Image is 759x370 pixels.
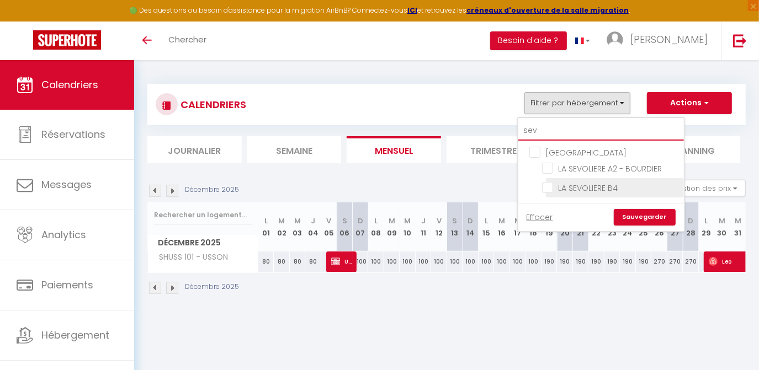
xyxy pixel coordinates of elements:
div: 100 [400,251,416,272]
th: 09 [384,202,400,251]
th: 06 [337,202,353,251]
abbr: M [719,216,725,226]
abbr: L [374,216,378,226]
div: 80 [305,251,321,272]
th: 13 [447,202,463,251]
abbr: M [389,216,395,226]
div: 270 [683,251,699,272]
abbr: V [437,216,442,226]
div: 100 [463,251,479,272]
th: 10 [400,202,416,251]
button: Actions [647,92,732,114]
img: logout [733,34,747,47]
input: Rechercher un logement... [518,121,684,141]
th: 31 [730,202,746,251]
th: 05 [321,202,337,251]
th: 02 [274,202,290,251]
abbr: D [468,216,473,226]
abbr: M [278,216,285,226]
abbr: M [735,216,741,226]
abbr: M [404,216,411,226]
th: 08 [368,202,384,251]
span: Chercher [168,34,206,45]
button: Gestion des prix [664,180,746,196]
div: 100 [368,251,384,272]
div: 190 [557,251,573,272]
a: créneaux d'ouverture de la salle migration [466,6,629,15]
div: 190 [620,251,636,272]
div: 270 [667,251,683,272]
div: 270 [651,251,667,272]
th: 11 [416,202,432,251]
abbr: M [498,216,505,226]
abbr: M [294,216,301,226]
a: Sauvegarder [614,209,676,226]
div: 80 [290,251,306,272]
th: 01 [258,202,274,251]
div: 80 [258,251,274,272]
a: Effacer [527,211,553,223]
span: SHUSS 101 - USSON [150,251,231,264]
input: Rechercher un logement... [154,205,252,225]
span: [PERSON_NAME] [630,33,708,46]
abbr: D [688,216,693,226]
button: Besoin d'aide ? [490,31,567,50]
div: 100 [494,251,510,272]
th: 30 [714,202,730,251]
a: ICI [407,6,417,15]
th: 12 [431,202,447,251]
li: Trimestre [447,136,541,163]
abbr: S [342,216,347,226]
div: 100 [447,251,463,272]
th: 07 [353,202,369,251]
abbr: S [452,216,457,226]
img: ... [607,31,623,48]
th: 15 [479,202,495,251]
th: 28 [683,202,699,251]
th: 17 [510,202,526,251]
abbr: J [311,216,315,226]
li: Semaine [247,136,342,163]
li: Mensuel [347,136,441,163]
p: Décembre 2025 [185,185,239,195]
div: 100 [510,251,526,272]
span: Analytics [41,228,86,242]
abbr: M [514,216,521,226]
div: 100 [384,251,400,272]
div: 100 [416,251,432,272]
img: Super Booking [33,30,101,50]
div: 100 [479,251,495,272]
abbr: L [485,216,488,226]
th: 29 [699,202,715,251]
div: 190 [636,251,652,272]
th: 03 [290,202,306,251]
abbr: D [358,216,363,226]
p: Décembre 2025 [185,282,239,292]
div: 190 [573,251,589,272]
span: Hébergement [41,328,109,342]
button: Filtrer par hébergement [524,92,630,114]
span: Réservations [41,127,105,141]
div: 190 [604,251,620,272]
a: Chercher [160,22,215,60]
li: Planning [646,136,740,163]
div: 190 [542,251,558,272]
th: 04 [305,202,321,251]
abbr: V [326,216,331,226]
span: Décembre 2025 [148,235,258,251]
div: 100 [431,251,447,272]
span: Paiements [41,278,93,292]
li: Journalier [147,136,242,163]
h3: CALENDRIERS [178,92,246,117]
th: 14 [463,202,479,251]
div: 190 [588,251,604,272]
span: Calendriers [41,78,98,92]
span: Messages [41,178,92,191]
abbr: L [264,216,268,226]
iframe: Chat [712,320,751,362]
a: ... [PERSON_NAME] [598,22,721,60]
div: Filtrer par hébergement [517,117,685,232]
abbr: L [705,216,708,226]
